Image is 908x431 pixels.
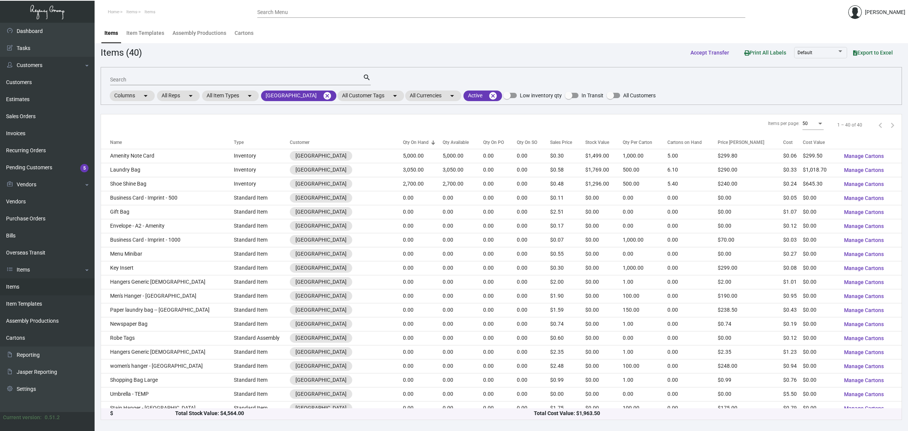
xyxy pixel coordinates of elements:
td: 5,000.00 [403,149,443,163]
td: 0.00 [667,303,718,317]
td: 0.00 [517,191,550,205]
td: Hangers Generic [DEMOGRAPHIC_DATA] [101,275,234,289]
span: Manage Cartons [844,167,884,173]
td: 1,000.00 [623,149,667,163]
div: Name [110,139,122,146]
td: Newspaper Bag [101,317,234,331]
td: 0.00 [483,303,517,317]
span: 50 [802,121,808,126]
td: $0.00 [585,289,623,303]
div: Qty On PO [483,139,504,146]
div: Stock Value [585,139,609,146]
td: $0.24 [783,177,803,191]
td: $1,499.00 [585,149,623,163]
span: Print All Labels [744,50,786,56]
span: Manage Cartons [844,293,884,299]
button: Manage Cartons [838,401,890,415]
td: $2.00 [718,275,783,289]
td: $645.30 [803,177,838,191]
div: Sales Price [550,139,585,146]
td: 0.00 [517,289,550,303]
td: 0.00 [517,331,550,345]
td: Inventory [234,149,290,163]
td: 0.00 [483,247,517,261]
td: $0.00 [803,261,838,275]
td: 0.00 [517,303,550,317]
td: 0.00 [483,331,517,345]
td: 0.00 [443,303,483,317]
td: $0.00 [585,275,623,289]
td: 0.00 [483,275,517,289]
button: Next page [886,119,899,131]
mat-chip: [GEOGRAPHIC_DATA] [261,91,336,101]
td: $290.00 [718,163,783,177]
td: 0.00 [483,261,517,275]
button: Manage Cartons [838,331,890,345]
td: 0.00 [667,331,718,345]
td: $0.12 [783,219,803,233]
span: All Customers [623,91,656,100]
div: [GEOGRAPHIC_DATA] [295,236,347,244]
td: 0.00 [403,205,443,219]
td: Inventory [234,177,290,191]
div: [GEOGRAPHIC_DATA] [295,306,347,314]
span: Manage Cartons [844,237,884,243]
td: $0.08 [783,261,803,275]
div: Cost Value [803,139,825,146]
div: Qty On PO [483,139,517,146]
button: Manage Cartons [838,191,890,205]
td: $0.00 [718,191,783,205]
span: Manage Cartons [844,321,884,327]
td: Standard Item [234,205,290,219]
span: In Transit [581,91,603,100]
td: 0.00 [517,177,550,191]
td: 5.00 [667,149,718,163]
span: Low inventory qty [520,91,562,100]
div: Item Templates [126,29,164,37]
td: 0.00 [667,275,718,289]
td: Standard Item [234,275,290,289]
mat-chip: Columns [110,91,155,101]
td: 1.00 [623,317,667,331]
mat-chip: All Reps [157,91,200,101]
td: 0.00 [517,149,550,163]
td: Men's Hanger - [GEOGRAPHIC_DATA] [101,289,234,303]
div: Type [234,139,244,146]
td: 0.00 [403,219,443,233]
td: $1.90 [550,289,585,303]
span: Items [145,9,155,14]
div: [GEOGRAPHIC_DATA] [295,292,347,300]
td: 0.00 [403,317,443,331]
td: $0.00 [803,233,838,247]
td: Robe Tags [101,331,234,345]
button: Manage Cartons [838,387,890,401]
button: Print All Labels [738,45,792,59]
td: 0.00 [667,247,718,261]
td: 0.00 [483,219,517,233]
td: 0.00 [517,219,550,233]
mat-icon: cancel [488,91,498,100]
td: 0.00 [517,247,550,261]
mat-chip: All Currencies [405,91,461,101]
td: $0.00 [585,219,623,233]
div: Cost [783,139,793,146]
td: 0.00 [443,191,483,205]
button: Accept Transfer [684,46,735,59]
td: $1.59 [550,303,585,317]
div: Qty Per Carton [623,139,652,146]
td: 0.00 [667,205,718,219]
span: Manage Cartons [844,265,884,271]
div: Cost Value [803,139,838,146]
td: 0.00 [443,331,483,345]
td: 0.00 [483,205,517,219]
td: 5.40 [667,177,718,191]
td: $0.00 [585,205,623,219]
td: $1,018.70 [803,163,838,177]
td: 500.00 [623,163,667,177]
mat-chip: Active [463,91,502,101]
td: $2.51 [550,205,585,219]
td: $0.00 [803,191,838,205]
td: $0.05 [783,191,803,205]
td: 0.00 [517,261,550,275]
mat-select: Items per page: [802,121,824,126]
